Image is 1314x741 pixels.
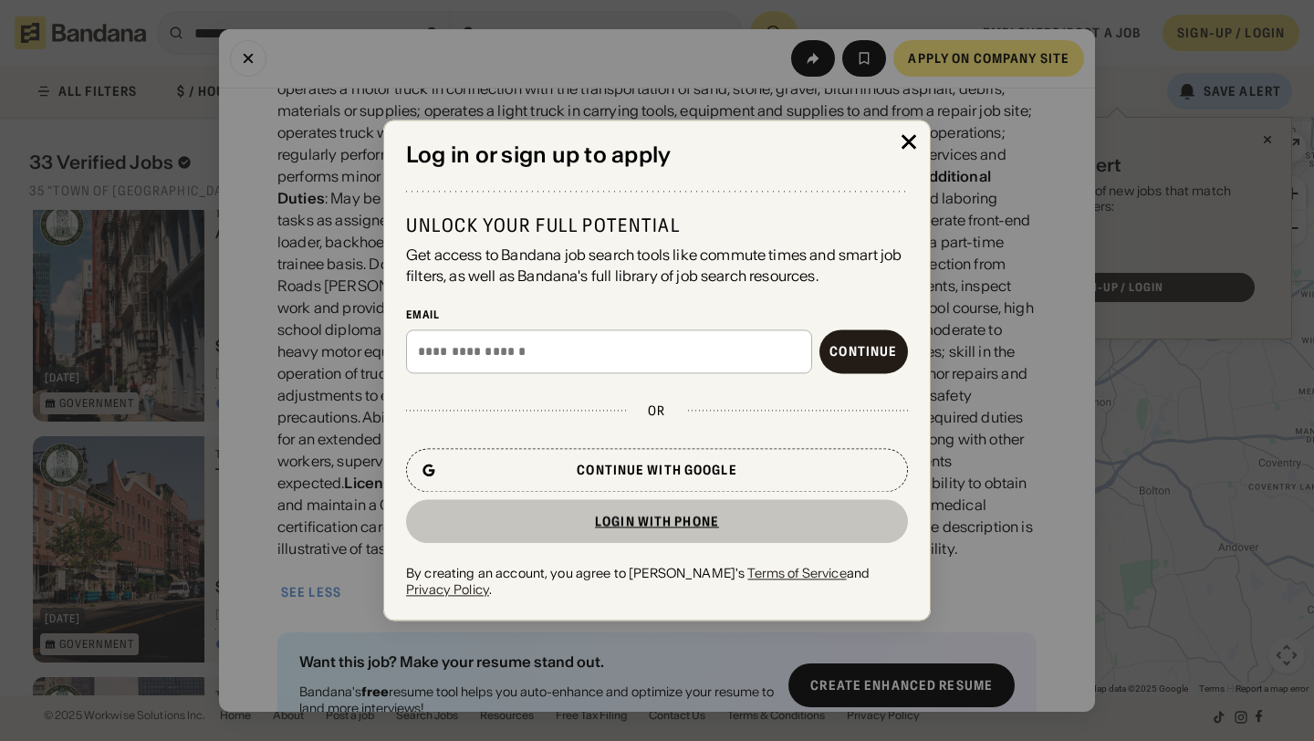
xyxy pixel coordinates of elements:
[406,581,489,598] a: Privacy Policy
[829,345,897,358] div: Continue
[406,142,908,169] div: Log in or sign up to apply
[406,214,908,238] div: Unlock your full potential
[595,515,719,527] div: Login with phone
[406,245,908,287] div: Get access to Bandana job search tools like commute times and smart job filters, as well as Banda...
[577,464,736,476] div: Continue with Google
[406,565,908,598] div: By creating an account, you agree to [PERSON_NAME]'s and .
[406,308,908,322] div: Email
[747,565,846,581] a: Terms of Service
[648,402,665,419] div: or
